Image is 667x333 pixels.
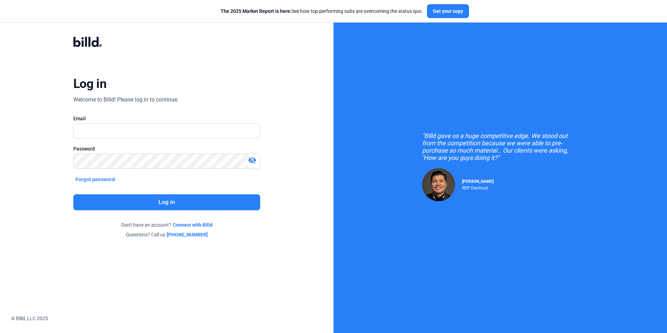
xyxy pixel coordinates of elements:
a: Connect with Billd [173,221,213,228]
div: "Billd gave us a huge competitive edge. We stood out from the competition because we were able to... [422,132,578,161]
img: Raul Pacheco [422,168,455,201]
a: [PHONE_NUMBER] [167,231,208,238]
div: Welcome to Billd! Please log in to continue. [73,96,179,104]
div: See how top-performing subs are overcoming the status quo. [221,8,423,15]
div: Log in [73,76,106,91]
div: Email [73,115,260,122]
mat-icon: visibility_off [248,156,256,164]
div: RDP Electrical [462,184,494,190]
button: Log in [73,194,260,210]
div: Don't have an account? [73,221,260,228]
button: Get your copy [427,4,469,18]
span: [PERSON_NAME] [462,179,494,184]
div: Questions? Call us [73,231,260,238]
button: Forgot password [73,176,117,183]
div: Password [73,145,260,152]
span: The 2025 Market Report is here: [221,8,291,14]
